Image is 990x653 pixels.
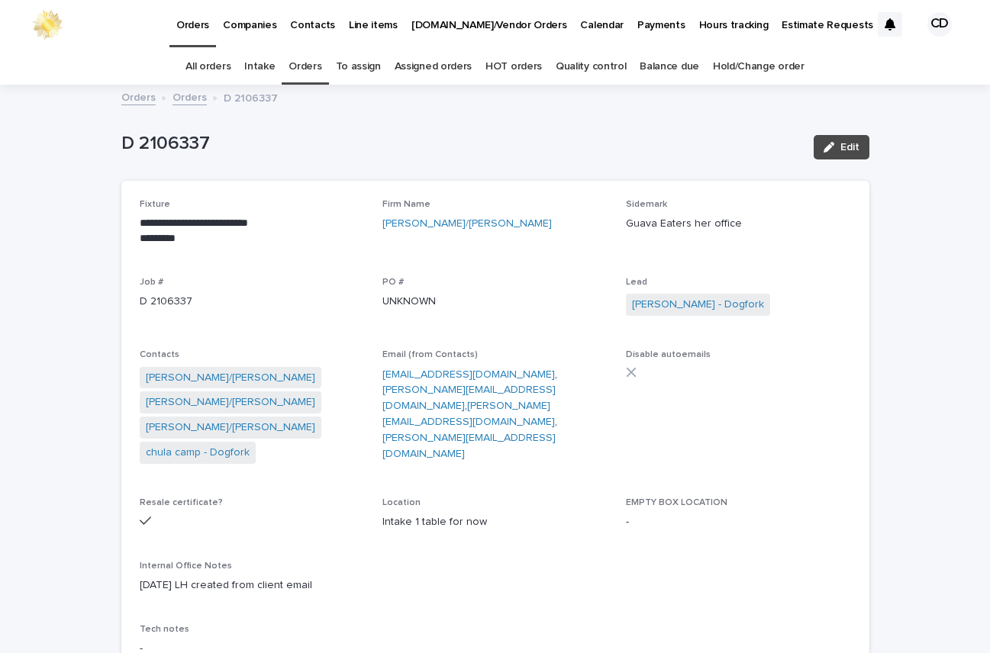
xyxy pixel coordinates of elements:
a: [PERSON_NAME]/[PERSON_NAME] [146,370,315,386]
a: Hold/Change order [713,49,805,85]
a: chula camp - Dogfork [146,445,250,461]
a: Assigned orders [395,49,472,85]
a: [PERSON_NAME] - Dogfork [632,297,764,313]
div: CD [927,12,952,37]
p: , , , [382,367,608,462]
span: Fixture [140,200,170,209]
p: Guava Eaters her office [626,216,851,232]
a: Intake [244,49,275,85]
span: Contacts [140,350,179,359]
p: D 2106337 [224,88,278,105]
a: [PERSON_NAME][EMAIL_ADDRESS][DOMAIN_NAME] [382,433,556,459]
button: Edit [814,135,869,159]
span: Resale certificate? [140,498,223,507]
a: Orders [121,88,156,105]
a: [PERSON_NAME][EMAIL_ADDRESS][DOMAIN_NAME] [382,384,556,411]
a: [PERSON_NAME]/[PERSON_NAME] [146,420,315,436]
span: Tech notes [140,625,189,634]
p: [DATE] LH created from client email [140,577,851,593]
a: All orders [185,49,231,85]
a: Balance due [640,49,699,85]
span: Location [382,498,421,507]
a: Orders [289,49,321,85]
span: Lead [626,278,647,287]
span: Firm Name [382,200,431,209]
a: [PERSON_NAME]/[PERSON_NAME] [146,394,315,410]
span: Edit [840,142,859,153]
a: Quality control [556,49,626,85]
p: UNKNOWN [382,294,608,310]
a: [PERSON_NAME][EMAIL_ADDRESS][DOMAIN_NAME] [382,400,555,427]
a: To assign [336,49,381,85]
p: D 2106337 [121,133,801,155]
span: EMPTY BOX LOCATION [626,498,727,507]
a: HOT orders [485,49,542,85]
a: [PERSON_NAME]/[PERSON_NAME] [382,216,552,232]
span: Email (from Contacts) [382,350,478,359]
a: Orders [173,88,207,105]
a: [EMAIL_ADDRESS][DOMAIN_NAME] [382,369,555,380]
span: Internal Office Notes [140,561,232,571]
span: Sidemark [626,200,667,209]
img: 0ffKfDbyRa2Iv8hnaAqg [31,9,64,40]
p: Intake 1 table for now [382,514,608,530]
span: Disable autoemails [626,350,711,359]
p: D 2106337 [140,294,365,310]
p: - [626,514,851,530]
span: PO # [382,278,404,287]
span: Job # [140,278,163,287]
